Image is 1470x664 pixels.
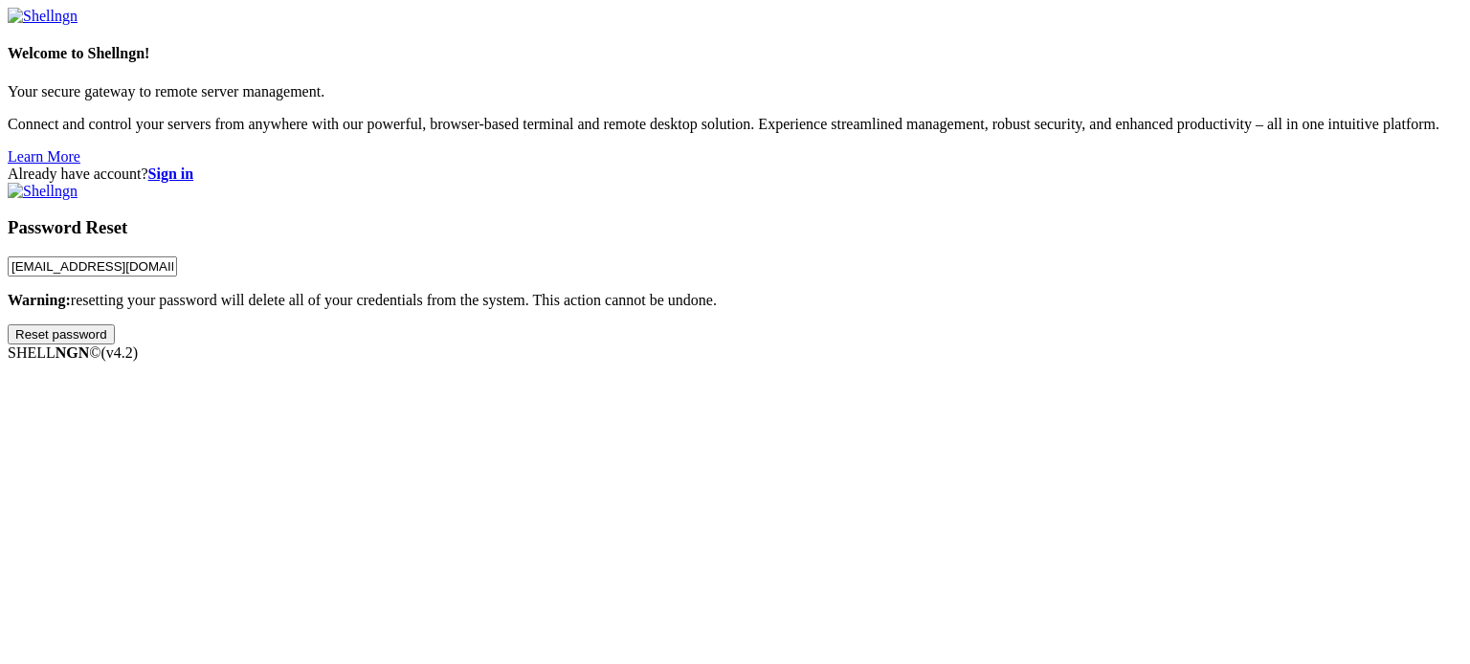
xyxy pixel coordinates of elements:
span: 4.2.0 [101,344,139,361]
img: Shellngn [8,8,78,25]
p: Your secure gateway to remote server management. [8,83,1462,100]
img: Shellngn [8,183,78,200]
h3: Password Reset [8,217,1462,238]
h4: Welcome to Shellngn! [8,45,1462,62]
b: Warning: [8,292,71,308]
b: NGN [56,344,90,361]
p: Connect and control your servers from anywhere with our powerful, browser-based terminal and remo... [8,116,1462,133]
p: resetting your password will delete all of your credentials from the system. This action cannot b... [8,292,1462,309]
div: Already have account? [8,166,1462,183]
span: SHELL © [8,344,138,361]
a: Learn More [8,148,80,165]
a: Sign in [148,166,194,182]
input: Reset password [8,324,115,344]
input: Enter your email [8,256,177,277]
